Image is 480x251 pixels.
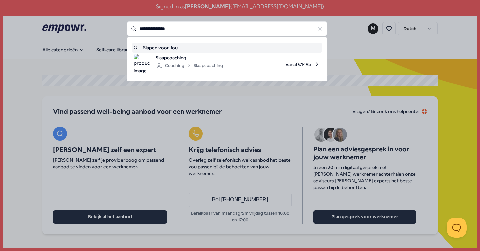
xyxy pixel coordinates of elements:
[134,54,320,74] a: product imageSlaapcoachingCoachingSlaapcoachingVanaf€1495
[134,44,320,51] a: Slapen voor Jou
[127,21,327,36] input: Search for products, categories or subcategories
[134,54,150,74] img: product image
[156,54,223,61] span: Slaapcoaching
[156,62,223,70] div: Coaching Slaapcoaching
[228,54,320,74] span: Vanaf € 1495
[447,218,467,238] iframe: Help Scout Beacon - Open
